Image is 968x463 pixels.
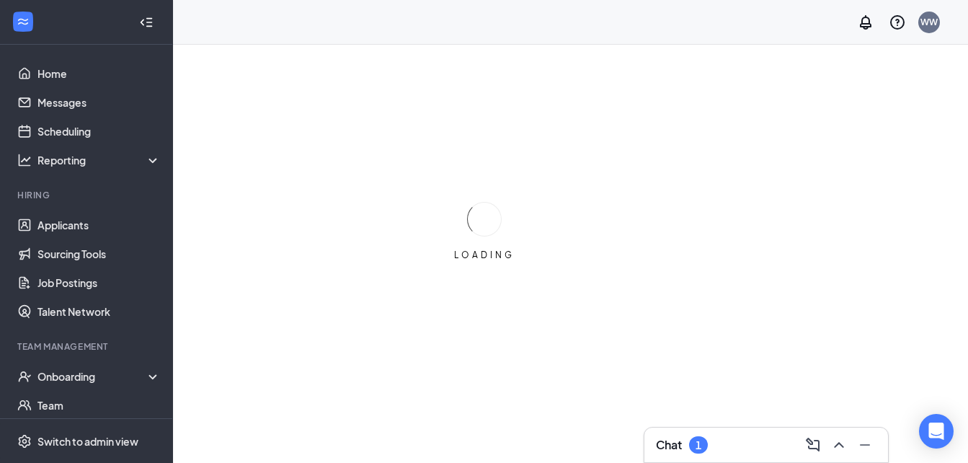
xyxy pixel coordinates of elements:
div: Switch to admin view [37,434,138,449]
div: WW [920,16,938,28]
svg: Analysis [17,153,32,167]
button: ComposeMessage [802,433,825,457]
div: Reporting [37,153,161,167]
a: Team [37,391,161,420]
a: Talent Network [37,297,161,326]
a: Messages [37,88,161,117]
a: Applicants [37,211,161,239]
div: Hiring [17,189,158,201]
a: Sourcing Tools [37,239,161,268]
svg: Settings [17,434,32,449]
div: Team Management [17,340,158,353]
svg: Collapse [139,15,154,30]
svg: Notifications [857,14,874,31]
svg: UserCheck [17,369,32,384]
div: LOADING [448,249,520,261]
svg: WorkstreamLogo [16,14,30,29]
svg: ChevronUp [830,436,848,454]
div: Onboarding [37,369,148,384]
a: Job Postings [37,268,161,297]
h3: Chat [656,437,682,453]
button: ChevronUp [827,433,851,457]
div: Open Intercom Messenger [919,414,954,449]
svg: Minimize [856,436,874,454]
a: Scheduling [37,117,161,146]
svg: QuestionInfo [889,14,906,31]
a: Home [37,59,161,88]
button: Minimize [853,433,876,457]
svg: ComposeMessage [804,436,822,454]
div: 1 [696,439,701,451]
